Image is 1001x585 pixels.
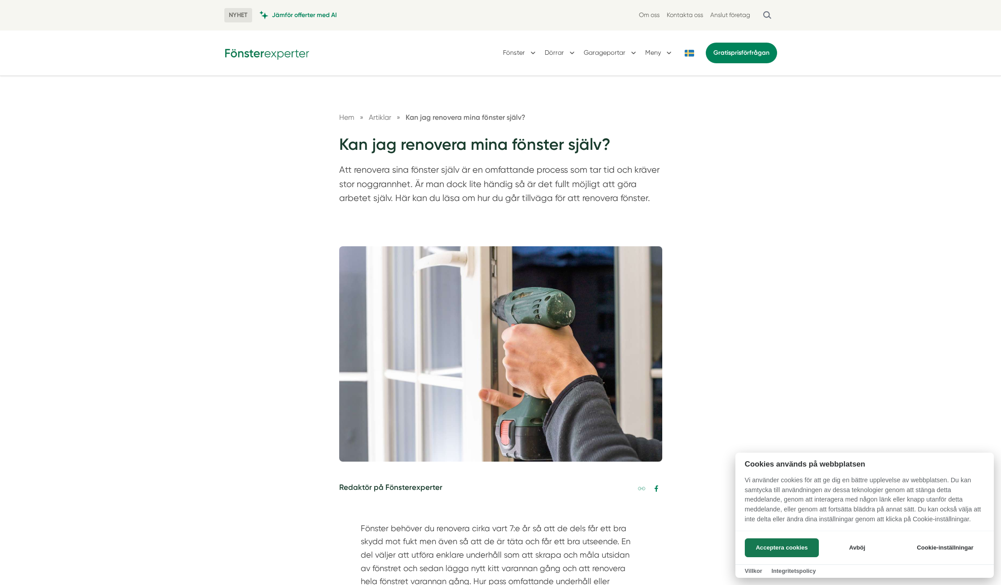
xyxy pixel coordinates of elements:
[735,476,994,530] p: Vi använder cookies för att ge dig en bättre upplevelse av webbplatsen. Du kan samtycka till anvä...
[822,538,893,557] button: Avböj
[745,568,762,574] a: Villkor
[906,538,984,557] button: Cookie-inställningar
[771,568,816,574] a: Integritetspolicy
[745,538,819,557] button: Acceptera cookies
[735,460,994,468] h2: Cookies används på webbplatsen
